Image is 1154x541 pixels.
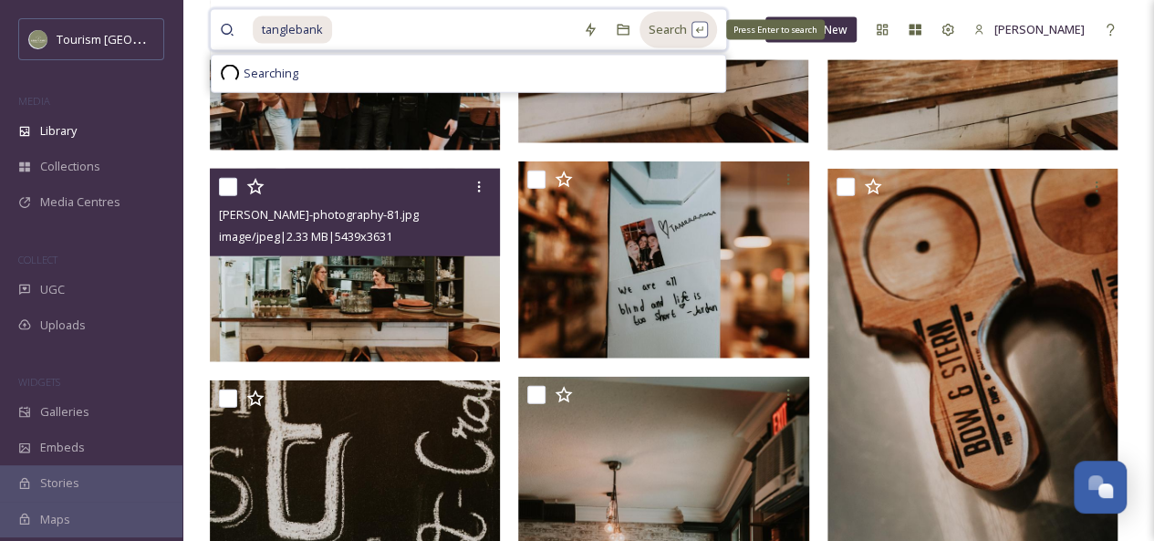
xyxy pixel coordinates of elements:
[765,17,857,43] a: What's New
[18,94,50,108] span: MEDIA
[40,403,89,421] span: Galleries
[40,439,85,456] span: Embeds
[40,122,77,140] span: Library
[40,511,70,528] span: Maps
[18,375,60,389] span: WIDGETS
[639,12,717,47] div: Search
[518,161,813,358] img: robyn-bessenger-photography-80.jpg
[40,474,79,492] span: Stories
[964,12,1094,47] a: [PERSON_NAME]
[994,21,1085,37] span: [PERSON_NAME]
[18,253,57,266] span: COLLECT
[40,158,100,175] span: Collections
[29,30,47,48] img: Abbotsford_Snapsea.png
[726,20,825,40] div: Press Enter to search
[219,206,419,223] span: [PERSON_NAME]-photography-81.jpg
[1074,461,1127,514] button: Open Chat
[253,16,332,43] span: tanglebank
[244,65,298,82] span: Searching
[40,193,120,211] span: Media Centres
[40,317,86,334] span: Uploads
[40,281,65,298] span: UGC
[219,228,392,244] span: image/jpeg | 2.33 MB | 5439 x 3631
[210,169,500,362] img: robyn-bessenger-photography-81.jpg
[57,30,220,47] span: Tourism [GEOGRAPHIC_DATA]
